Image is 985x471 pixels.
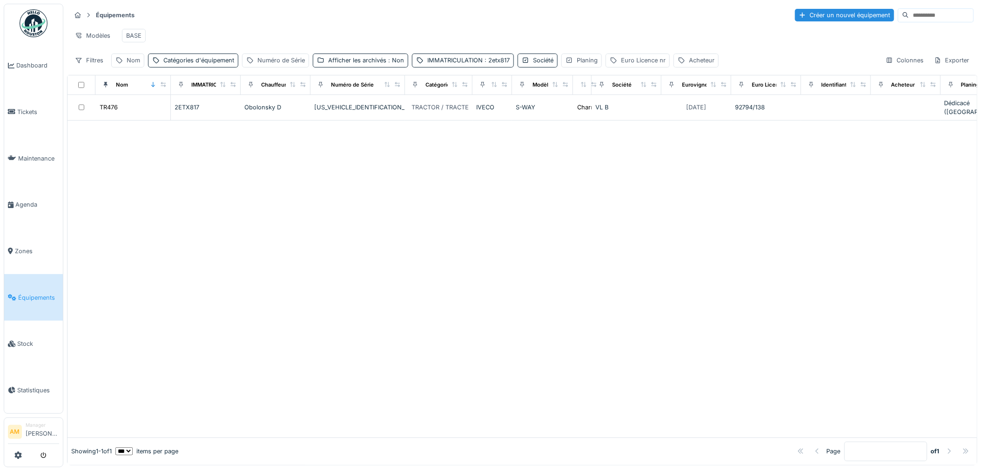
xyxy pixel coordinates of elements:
[17,386,59,395] span: Statistiques
[16,61,59,70] span: Dashboard
[4,89,63,135] a: Tickets
[8,425,22,439] li: AM
[4,228,63,275] a: Zones
[483,57,510,64] span: : 2etx817
[882,54,928,67] div: Colonnes
[15,247,59,256] span: Zones
[257,56,305,65] div: Numéro de Série
[822,81,867,89] div: Identifiant interne
[18,154,59,163] span: Maintenance
[516,103,569,112] div: S-WAY
[100,103,118,112] div: TR476
[17,108,59,116] span: Tickets
[26,422,59,429] div: Manager
[427,56,510,65] div: IMMATRICULATION
[4,135,63,182] a: Maintenance
[689,56,715,65] div: Acheteur
[735,103,797,112] div: 92794/138
[795,9,894,21] div: Créer un nouvel équipement
[621,56,666,65] div: Euro Licence nr
[930,54,974,67] div: Exporter
[931,447,940,456] strong: of 1
[4,42,63,89] a: Dashboard
[827,447,841,456] div: Page
[92,11,138,20] strong: Équipements
[4,274,63,321] a: Équipements
[595,103,658,112] div: VL B
[533,81,552,89] div: Modèle
[4,182,63,228] a: Agenda
[412,103,477,112] div: TRACTOR / TRACTEUR
[577,56,598,65] div: Planing
[116,81,128,89] div: Nom
[71,447,112,456] div: Showing 1 - 1 of 1
[612,81,632,89] div: Société
[126,31,142,40] div: BASE
[577,103,598,112] div: Charroi
[71,54,108,67] div: Filtres
[4,367,63,414] a: Statistiques
[328,56,404,65] div: Afficher les archivés
[476,103,508,112] div: IVECO
[18,293,59,302] span: Équipements
[425,81,490,89] div: Catégories d'équipement
[163,56,234,65] div: Catégories d'équipement
[175,103,237,112] div: 2ETX817
[261,81,310,89] div: Chauffeur principal
[20,9,47,37] img: Badge_color-CXgf-gQk.svg
[26,422,59,442] li: [PERSON_NAME]
[752,81,792,89] div: Euro Licence nr
[891,81,915,89] div: Acheteur
[687,103,707,112] div: [DATE]
[331,81,374,89] div: Numéro de Série
[4,321,63,367] a: Stock
[314,103,401,112] div: [US_VEHICLE_IDENTIFICATION_NUMBER]
[244,103,307,112] div: Obolonsky D
[191,81,240,89] div: IMMATRICULATION
[71,29,115,42] div: Modèles
[15,200,59,209] span: Agenda
[961,81,980,89] div: Planing
[386,57,404,64] span: : Non
[682,81,750,89] div: Eurovignette valide jusque
[17,339,59,348] span: Stock
[8,422,59,444] a: AM Manager[PERSON_NAME]
[127,56,140,65] div: Nom
[533,56,553,65] div: Société
[115,447,178,456] div: items per page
